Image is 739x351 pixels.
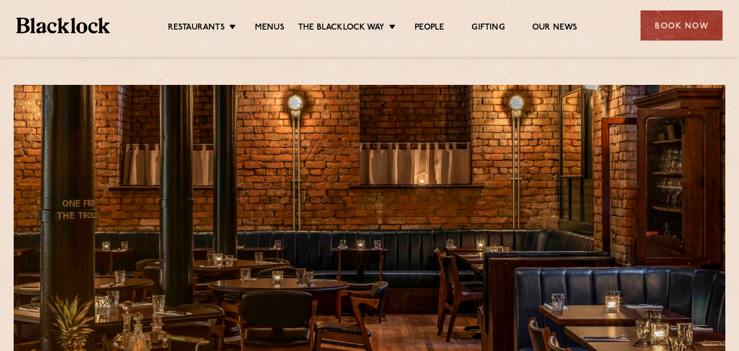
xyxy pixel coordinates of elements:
a: Gifting [472,22,504,34]
a: Menus [255,22,284,34]
a: Our News [532,22,578,34]
a: People [415,22,444,34]
img: BL_Textured_Logo-footer-cropped.svg [16,18,110,33]
a: Restaurants [168,22,225,34]
a: The Blacklock Way [298,22,385,34]
div: Book Now [641,10,723,41]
